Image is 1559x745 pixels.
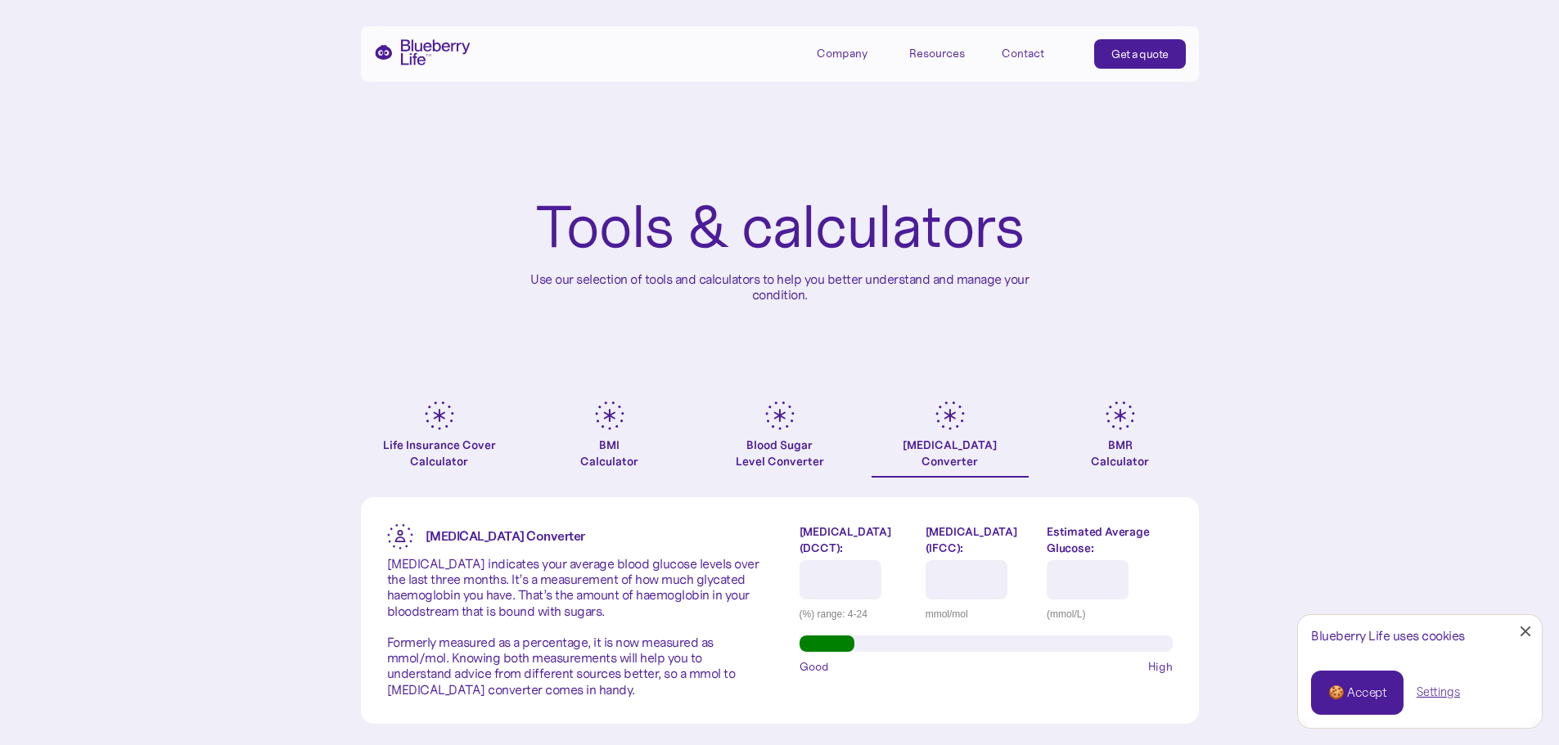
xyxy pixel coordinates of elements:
label: [MEDICAL_DATA] (DCCT): [800,523,913,556]
span: Good [800,658,829,675]
span: High [1148,658,1173,675]
a: Life Insurance Cover Calculator [361,401,518,478]
div: Life Insurance Cover Calculator [361,437,518,469]
div: [MEDICAL_DATA] Converter [903,437,997,469]
div: BMR Calculator [1091,437,1149,469]
div: Blood Sugar Level Converter [736,437,824,469]
a: home [374,39,471,65]
a: BMRCalculator [1042,401,1199,478]
a: Blood SugarLevel Converter [701,401,858,478]
label: Estimated Average Glucose: [1047,523,1172,556]
a: Contact [1002,39,1075,66]
div: Company [817,47,867,61]
a: Settings [1417,684,1460,701]
div: (mmol/L) [1047,606,1172,622]
strong: [MEDICAL_DATA] Converter [426,527,585,544]
a: BMICalculator [531,401,688,478]
div: Get a quote [1111,46,1169,62]
a: [MEDICAL_DATA]Converter [872,401,1029,478]
a: Close Cookie Popup [1509,615,1542,648]
div: Company [817,39,890,66]
div: Resources [909,47,965,61]
div: Resources [909,39,983,66]
label: [MEDICAL_DATA] (IFCC): [926,523,1034,556]
p: [MEDICAL_DATA] indicates your average blood glucose levels over the last three months. It’s a mea... [387,556,760,698]
div: mmol/mol [926,606,1034,622]
a: Get a quote [1094,39,1186,69]
div: Blueberry Life uses cookies [1311,628,1529,644]
div: BMI Calculator [580,437,638,469]
div: (%) range: 4-24 [800,606,913,622]
a: 🍪 Accept [1311,671,1404,715]
div: 🍪 Accept [1328,684,1386,702]
h1: Tools & calculators [535,196,1024,258]
div: Contact [1002,47,1044,61]
p: Use our selection of tools and calculators to help you better understand and manage your condition. [518,272,1042,303]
